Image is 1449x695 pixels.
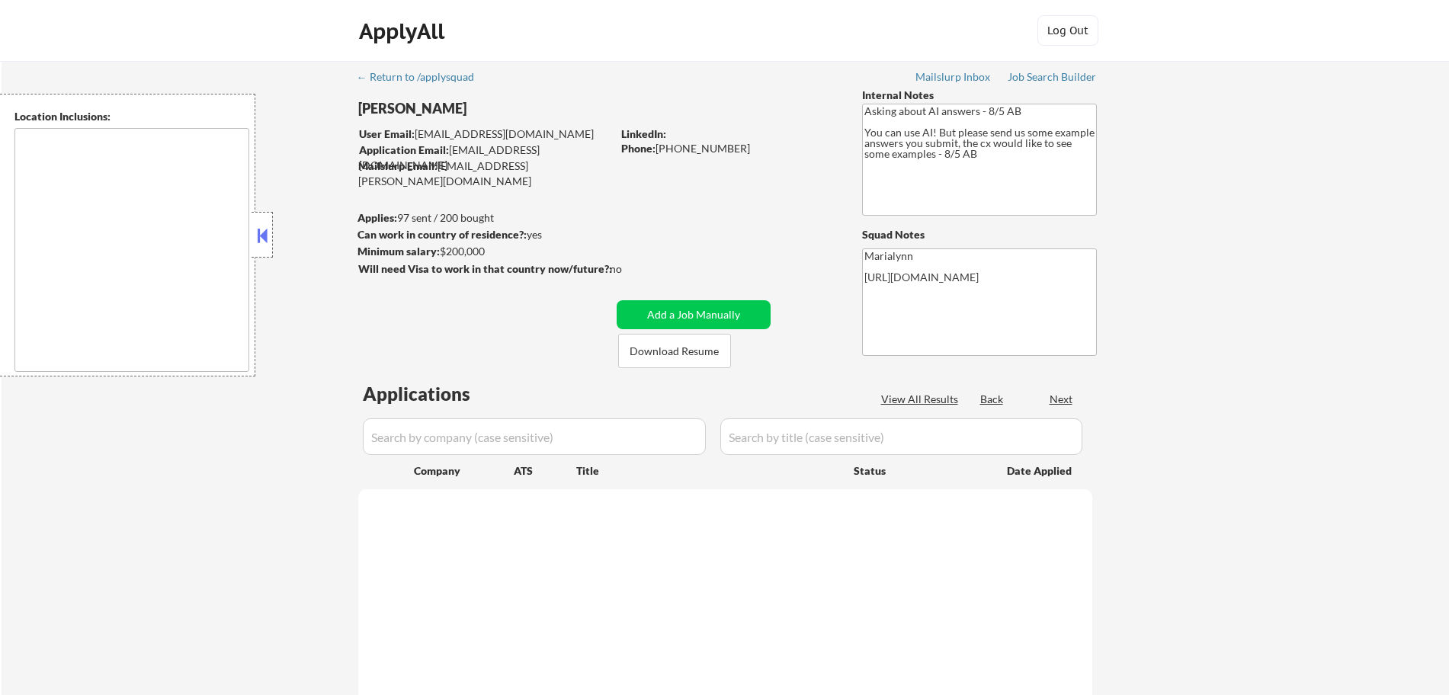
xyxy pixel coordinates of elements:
[363,385,514,403] div: Applications
[514,463,576,479] div: ATS
[357,245,440,258] strong: Minimum salary:
[363,418,706,455] input: Search by company (case sensitive)
[915,71,992,86] a: Mailslurp Inbox
[1037,15,1098,46] button: Log Out
[621,141,837,156] div: [PHONE_NUMBER]
[358,159,438,172] strong: Mailslurp Email:
[359,143,611,172] div: [EMAIL_ADDRESS][DOMAIN_NAME]
[862,227,1097,242] div: Squad Notes
[14,109,249,124] div: Location Inclusions:
[359,127,611,142] div: [EMAIL_ADDRESS][DOMAIN_NAME]
[357,210,611,226] div: 97 sent / 200 bought
[357,227,607,242] div: yes
[980,392,1005,407] div: Back
[359,18,449,44] div: ApplyAll
[359,127,415,140] strong: User Email:
[357,244,611,259] div: $200,000
[854,456,985,484] div: Status
[358,262,612,275] strong: Will need Visa to work in that country now/future?:
[720,418,1082,455] input: Search by title (case sensitive)
[357,71,489,86] a: ← Return to /applysquad
[915,72,992,82] div: Mailslurp Inbox
[610,261,653,277] div: no
[358,99,672,118] div: [PERSON_NAME]
[621,142,656,155] strong: Phone:
[414,463,514,479] div: Company
[1007,463,1074,479] div: Date Applied
[618,334,731,368] button: Download Resume
[881,392,963,407] div: View All Results
[862,88,1097,103] div: Internal Notes
[357,228,527,241] strong: Can work in country of residence?:
[357,211,397,224] strong: Applies:
[576,463,839,479] div: Title
[358,159,611,188] div: [EMAIL_ADDRESS][PERSON_NAME][DOMAIN_NAME]
[621,127,666,140] strong: LinkedIn:
[359,143,449,156] strong: Application Email:
[357,72,489,82] div: ← Return to /applysquad
[1008,72,1097,82] div: Job Search Builder
[1050,392,1074,407] div: Next
[617,300,771,329] button: Add a Job Manually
